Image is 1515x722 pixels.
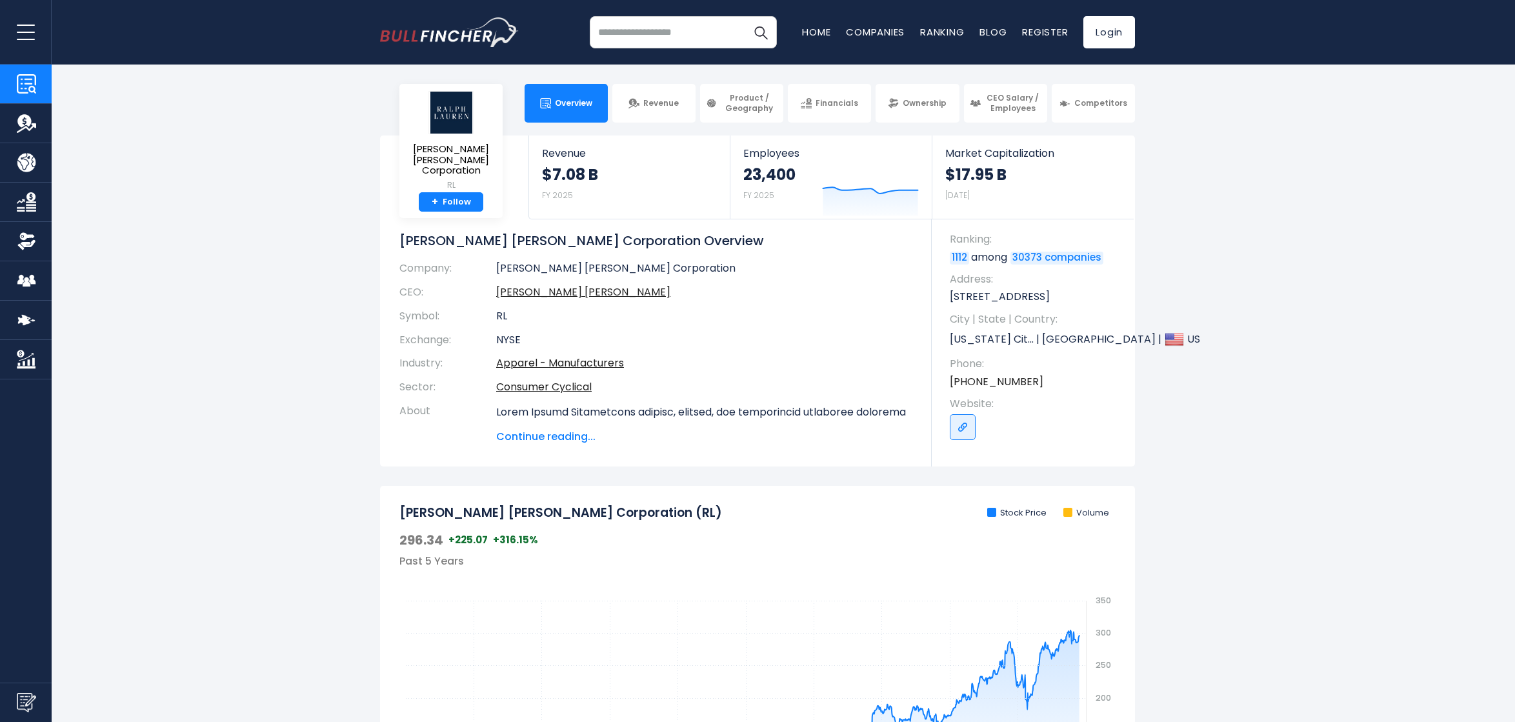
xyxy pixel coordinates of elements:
[399,262,496,281] th: Company:
[802,25,830,39] a: Home
[399,281,496,305] th: CEO:
[945,190,970,201] small: [DATE]
[950,397,1122,411] span: Website:
[542,147,717,159] span: Revenue
[399,532,443,548] span: 296.34
[1074,98,1127,108] span: Competitors
[542,190,573,201] small: FY 2025
[721,93,778,113] span: Product / Geography
[612,84,696,123] a: Revenue
[410,179,492,191] small: RL
[399,399,496,445] th: About
[496,328,912,352] td: NYSE
[1096,659,1111,670] text: 250
[1010,252,1103,265] a: 30373 companies
[1096,692,1111,703] text: 200
[493,534,538,547] span: +316.15%
[410,144,492,176] span: [PERSON_NAME] [PERSON_NAME] Corporation
[876,84,959,123] a: Ownership
[743,165,796,185] strong: 23,400
[399,505,722,521] h2: [PERSON_NAME] [PERSON_NAME] Corporation (RL)
[432,196,438,208] strong: +
[788,84,871,123] a: Financials
[743,190,774,201] small: FY 2025
[496,262,912,281] td: [PERSON_NAME] [PERSON_NAME] Corporation
[399,328,496,352] th: Exchange:
[409,90,493,192] a: [PERSON_NAME] [PERSON_NAME] Corporation RL
[846,25,905,39] a: Companies
[1063,508,1109,519] li: Volume
[496,429,912,445] span: Continue reading...
[419,192,483,212] a: +Follow
[950,232,1122,246] span: Ranking:
[950,290,1122,304] p: [STREET_ADDRESS]
[987,508,1047,519] li: Stock Price
[903,98,947,108] span: Ownership
[950,252,969,265] a: 1112
[979,25,1007,39] a: Blog
[380,17,519,47] img: bullfincher logo
[945,165,1007,185] strong: $17.95 B
[950,250,1122,265] p: among
[743,147,918,159] span: Employees
[1083,16,1135,48] a: Login
[730,135,931,219] a: Employees 23,400 FY 2025
[816,98,858,108] span: Financials
[950,330,1122,349] p: [US_STATE] Cit... | [GEOGRAPHIC_DATA] | US
[1052,84,1135,123] a: Competitors
[496,356,624,370] a: Apparel - Manufacturers
[964,84,1047,123] a: CEO Salary / Employees
[399,554,464,568] span: Past 5 Years
[496,305,912,328] td: RL
[950,375,1043,389] a: [PHONE_NUMBER]
[399,305,496,328] th: Symbol:
[399,232,912,249] h1: [PERSON_NAME] [PERSON_NAME] Corporation Overview
[932,135,1134,219] a: Market Capitalization $17.95 B [DATE]
[380,17,519,47] a: Go to homepage
[525,84,608,123] a: Overview
[555,98,592,108] span: Overview
[1096,595,1111,606] text: 350
[399,376,496,399] th: Sector:
[745,16,777,48] button: Search
[1022,25,1068,39] a: Register
[399,352,496,376] th: Industry:
[945,147,1121,159] span: Market Capitalization
[920,25,964,39] a: Ranking
[17,232,36,251] img: Ownership
[985,93,1041,113] span: CEO Salary / Employees
[529,135,730,219] a: Revenue $7.08 B FY 2025
[950,272,1122,286] span: Address:
[950,357,1122,371] span: Phone:
[448,534,488,547] span: +225.07
[496,379,592,394] a: Consumer Cyclical
[950,414,976,440] a: Go to link
[643,98,679,108] span: Revenue
[700,84,783,123] a: Product / Geography
[496,285,670,299] a: ceo
[542,165,598,185] strong: $7.08 B
[1096,627,1111,638] text: 300
[950,312,1122,326] span: City | State | Country:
